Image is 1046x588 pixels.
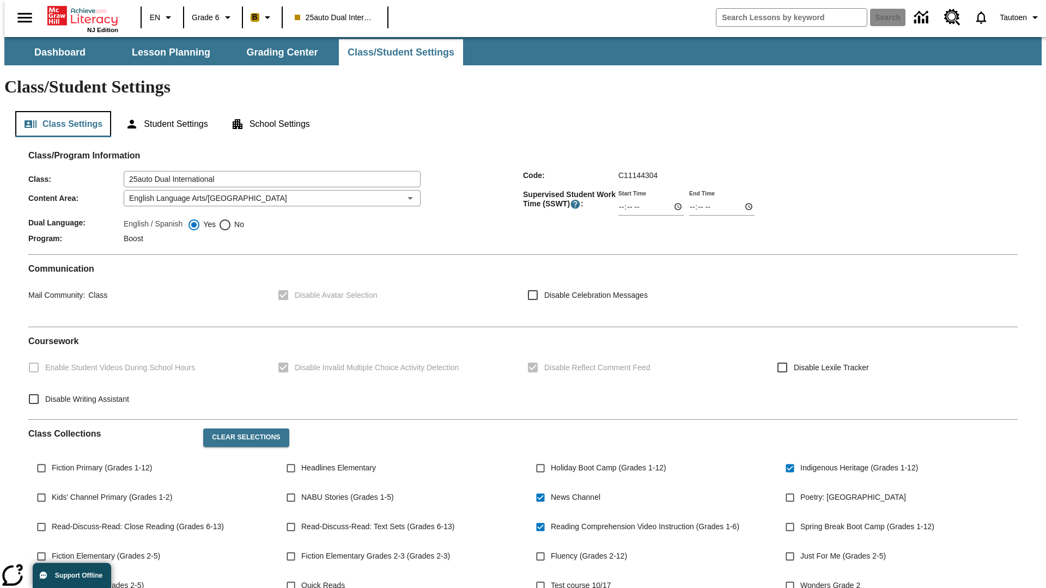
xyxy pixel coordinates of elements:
[301,462,376,474] span: Headlines Elementary
[28,150,1018,161] h2: Class/Program Information
[85,291,107,299] span: Class
[28,218,124,227] span: Dual Language :
[28,194,124,203] span: Content Area :
[800,462,918,474] span: Indigenous Heritage (Grades 1-12)
[192,12,220,23] span: Grade 6
[5,39,114,65] button: Dashboard
[9,2,41,34] button: Open side menu
[28,428,194,439] h2: Class Collections
[4,39,464,65] div: SubNavbar
[45,362,195,373] span: Enable Student Videos During School Hours
[295,290,378,301] span: Disable Avatar Selection
[117,39,226,65] button: Lesson Planning
[339,39,463,65] button: Class/Student Settings
[28,336,1018,411] div: Coursework
[794,362,869,373] span: Disable Lexile Tracker
[301,521,454,532] span: Read-Discuss-Read: Text Sets (Grades 6-13)
[4,77,1042,97] h1: Class/Student Settings
[908,3,938,33] a: Data Center
[28,336,1018,346] h2: Course work
[301,492,394,503] span: NABU Stories (Grades 1-5)
[232,219,244,230] span: No
[15,111,111,137] button: Class Settings
[28,291,85,299] span: Mail Community :
[252,10,258,24] span: B
[544,290,648,301] span: Disable Celebration Messages
[117,111,216,137] button: Student Settings
[800,492,906,503] span: Poetry: [GEOGRAPHIC_DATA]
[1000,12,1027,23] span: Tautoen
[145,8,180,27] button: Language: EN, Select a language
[150,12,160,23] span: EN
[689,189,715,197] label: End Time
[523,190,618,210] span: Supervised Student Work Time (SSWT) :
[246,8,278,27] button: Boost Class color is peach. Change class color
[551,550,627,562] span: Fluency (Grades 2-12)
[45,394,129,405] span: Disable Writing Assistant
[995,8,1046,27] button: Profile/Settings
[55,572,102,579] span: Support Offline
[47,5,118,27] a: Home
[33,563,111,588] button: Support Offline
[523,171,618,180] span: Code :
[551,462,666,474] span: Holiday Boot Camp (Grades 1-12)
[967,3,995,32] a: Notifications
[124,190,421,206] div: English Language Arts/[GEOGRAPHIC_DATA]
[938,3,967,32] a: Resource Center, Will open in new tab
[52,550,160,562] span: Fiction Elementary (Grades 2-5)
[200,219,216,230] span: Yes
[15,111,1031,137] div: Class/Student Settings
[228,39,337,65] button: Grading Center
[716,9,867,26] input: search field
[28,234,124,243] span: Program :
[28,175,124,183] span: Class :
[800,550,886,562] span: Just For Me (Grades 2-5)
[551,521,739,532] span: Reading Comprehension Video Instruction (Grades 1-6)
[124,171,421,187] input: Class
[124,234,143,243] span: Boost
[124,218,183,231] label: English / Spanish
[570,199,581,210] button: Supervised Student Work Time is the timeframe when students can take LevelSet and when lessons ar...
[618,189,646,197] label: Start Time
[52,462,152,474] span: Fiction Primary (Grades 1-12)
[28,161,1018,246] div: Class/Program Information
[203,428,289,447] button: Clear Selections
[800,521,934,532] span: Spring Break Boot Camp (Grades 1-12)
[295,362,459,373] span: Disable Invalid Multiple Choice Activity Detection
[295,12,375,23] span: 25auto Dual International
[301,550,450,562] span: Fiction Elementary Grades 2-3 (Grades 2-3)
[28,264,1018,318] div: Communication
[28,264,1018,274] h2: Communication
[551,492,600,503] span: News Channel
[618,171,658,180] span: C11144304
[4,37,1042,65] div: SubNavbar
[52,492,172,503] span: Kids' Channel Primary (Grades 1-2)
[52,521,224,532] span: Read-Discuss-Read: Close Reading (Grades 6-13)
[87,27,118,33] span: NJ Edition
[222,111,319,137] button: School Settings
[47,4,118,33] div: Home
[187,8,239,27] button: Grade: Grade 6, Select a grade
[544,362,650,373] span: Disable Reflect Comment Feed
